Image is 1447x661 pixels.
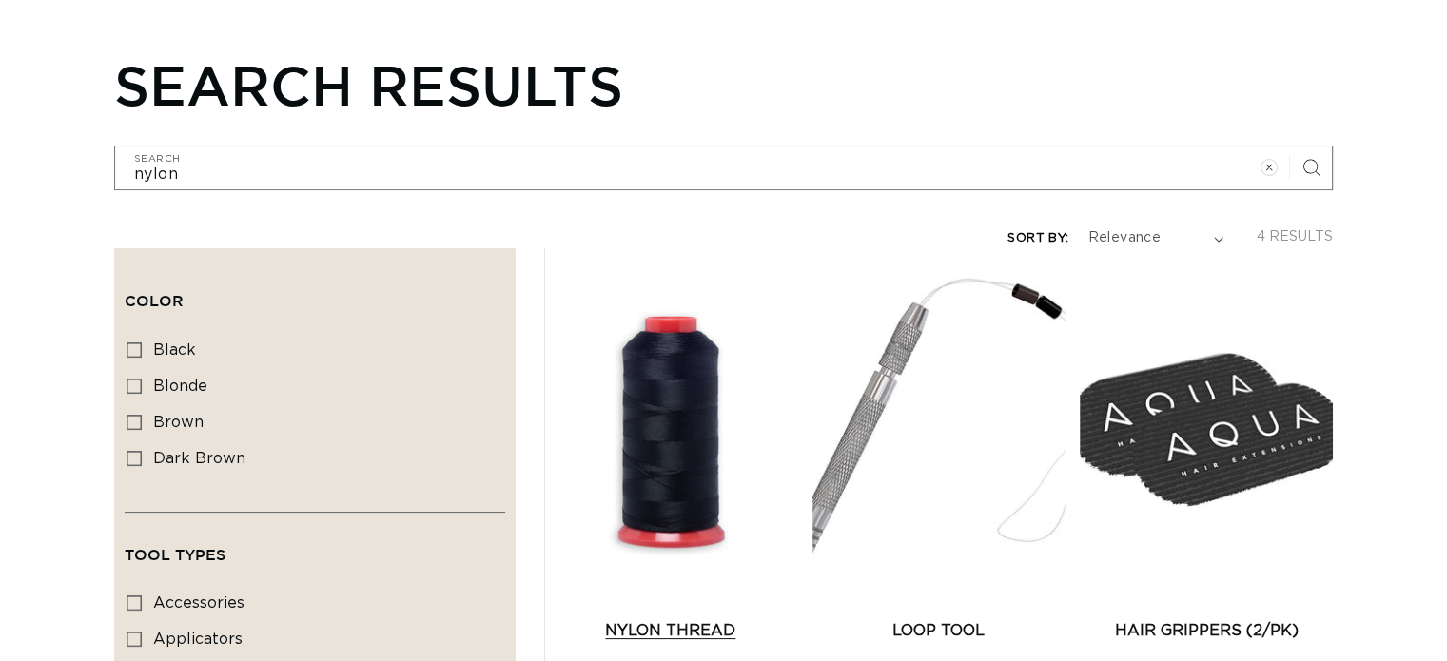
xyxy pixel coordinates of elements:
h1: Search results [114,52,1333,117]
button: Clear search term [1248,146,1290,188]
span: applicators [153,632,243,647]
label: Sort by: [1007,232,1068,244]
span: Dark Brown [153,451,245,466]
span: 4 results [1257,230,1333,243]
span: Blonde [153,379,207,394]
span: Black [153,342,196,358]
summary: Color (0 selected) [125,259,505,327]
input: Search [115,146,1332,189]
a: Nylon Thread [544,619,797,642]
span: Brown [153,415,204,430]
a: Hair Grippers (2/pk) [1080,619,1333,642]
span: Tool Types [125,546,225,563]
summary: Tool Types (0 selected) [125,513,505,581]
a: Loop Tool [812,619,1066,642]
span: Color [125,292,184,309]
span: accessories [153,595,244,611]
button: Search [1290,146,1332,188]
